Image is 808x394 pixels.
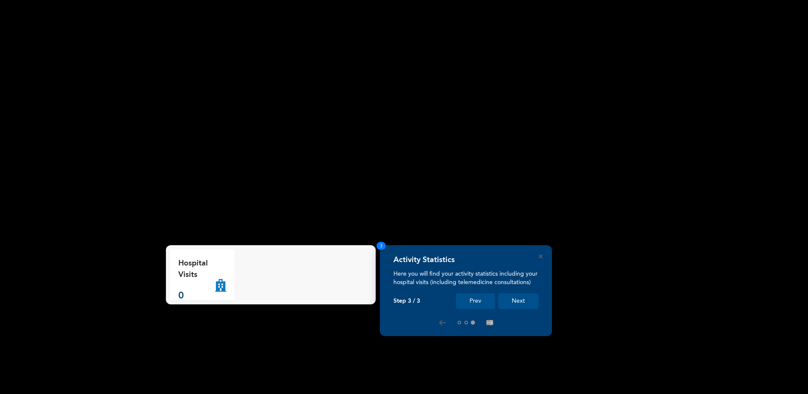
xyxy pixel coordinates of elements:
[539,254,543,258] button: Close
[393,298,420,305] p: Step 3 / 3
[178,289,215,303] p: 0
[393,255,455,265] h4: Activity Statistics
[377,242,386,250] span: 3
[498,293,538,309] button: Next
[393,270,538,287] p: Here you will find your activity statistics including your hospital visits (including telemedicin...
[178,258,215,281] p: Hospital Visits
[456,293,495,309] button: Prev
